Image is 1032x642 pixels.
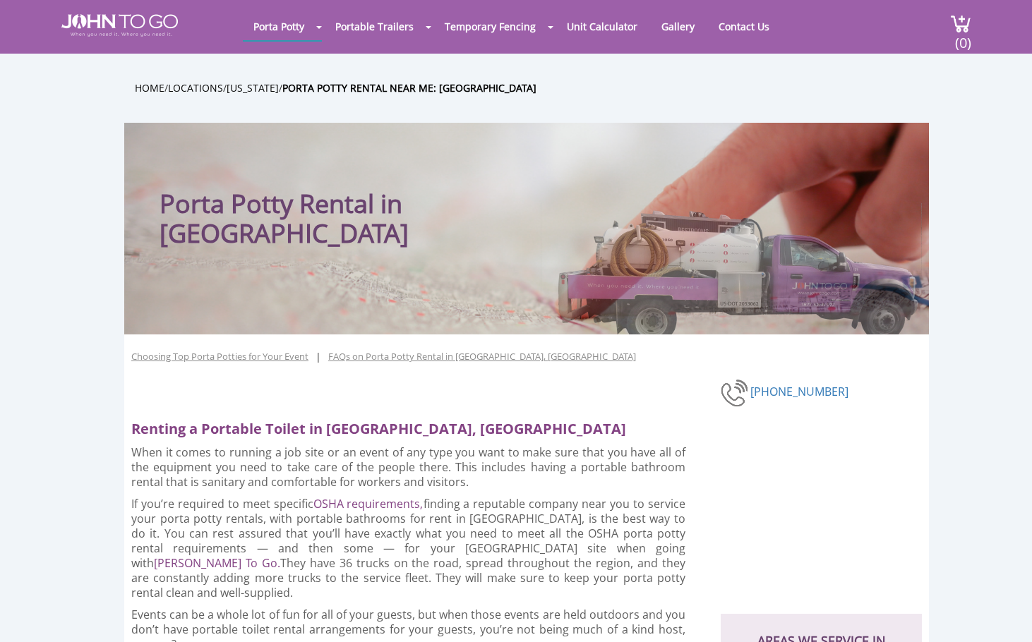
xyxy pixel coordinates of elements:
p: If you’re required to meet specific finding a reputable company near you to service your porta po... [131,497,685,600]
span: (0) [954,22,971,52]
a: [PHONE_NUMBER] [750,384,848,399]
h2: Renting a Portable Toilet in [GEOGRAPHIC_DATA], [GEOGRAPHIC_DATA] [131,413,697,438]
span: | [316,350,321,377]
a: Home [135,81,164,95]
img: phone-number [721,377,750,408]
a: Contact Us [708,13,780,40]
p: When it comes to running a job site or an event of any type you want to make sure that you have a... [131,445,685,490]
a: [US_STATE] [227,81,279,95]
img: JOHN to go [61,14,178,37]
img: cart a [950,14,971,33]
a: Porta Potty [243,13,315,40]
a: Gallery [651,13,705,40]
a: Choosing Top Porta Potties for Your Event [131,350,308,363]
a: Porta Potty Rental Near Me: [GEOGRAPHIC_DATA] [282,81,536,95]
a: Unit Calculator [556,13,648,40]
img: Truck [541,203,922,334]
a: FAQs on Porta Potty Rental in [GEOGRAPHIC_DATA], [GEOGRAPHIC_DATA] [328,350,636,363]
ul: / / / [135,80,940,96]
a: [PERSON_NAME] To Go. [154,555,280,571]
a: Locations [168,81,223,95]
a: OSHA requirements, [313,496,424,511]
h1: Porta Potty Rental in [GEOGRAPHIC_DATA] [160,151,615,248]
a: Temporary Fencing [434,13,546,40]
a: Portable Trailers [325,13,424,40]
